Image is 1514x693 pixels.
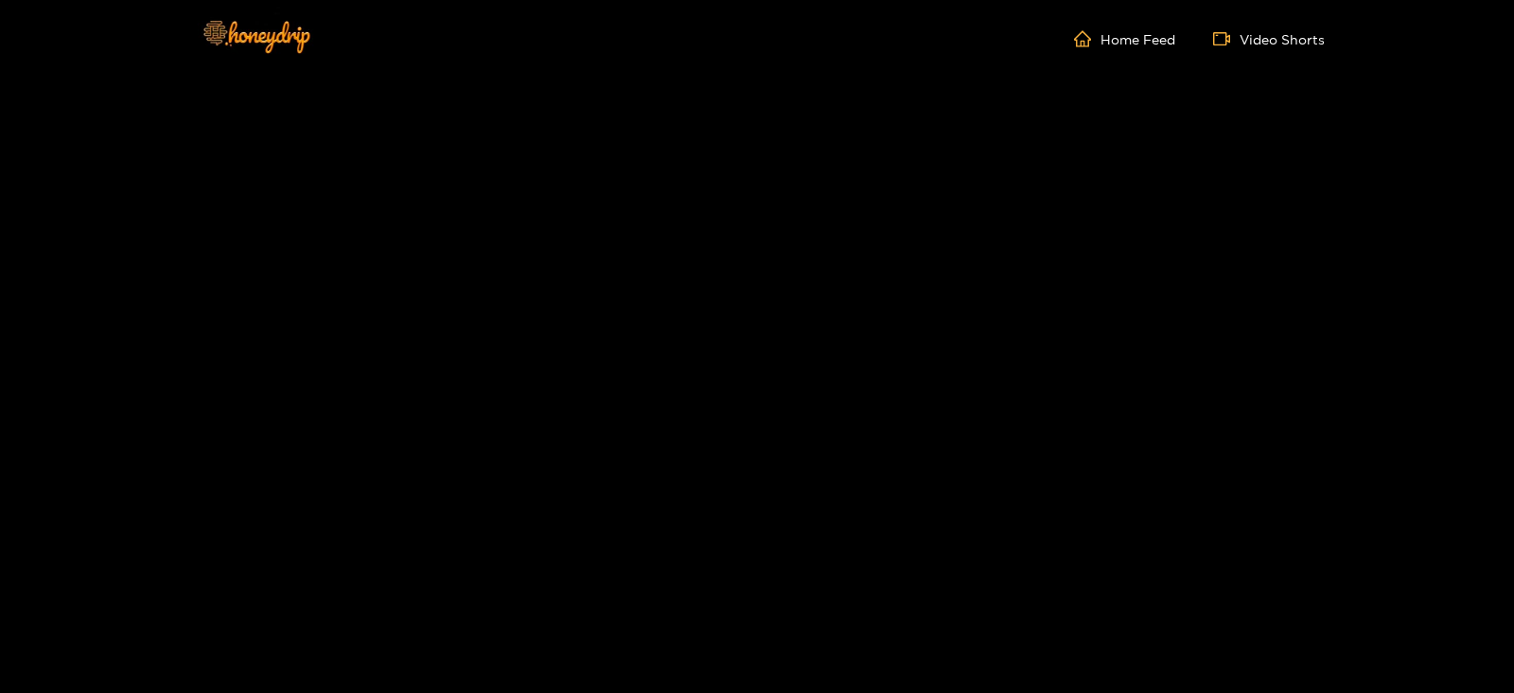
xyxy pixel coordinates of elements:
a: Home Feed [1074,30,1175,47]
span: home [1074,30,1100,47]
span: video-camera [1213,30,1240,47]
a: Video Shorts [1213,30,1325,47]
